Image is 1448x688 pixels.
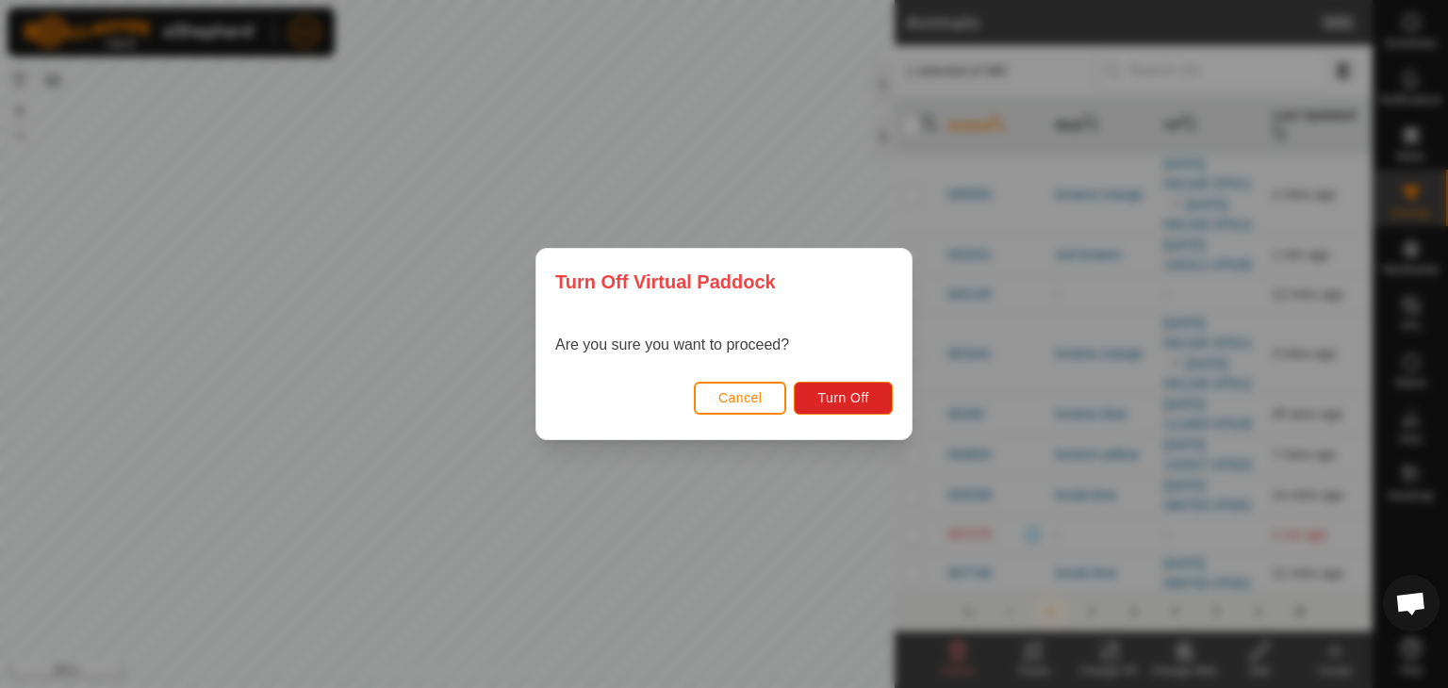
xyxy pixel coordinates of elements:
span: Turn Off [817,390,869,405]
span: Turn Off Virtual Paddock [555,268,776,296]
p: Are you sure you want to proceed? [555,334,789,356]
span: Cancel [718,390,763,405]
button: Cancel [694,382,787,415]
button: Turn Off [794,382,893,415]
div: Open chat [1383,575,1440,631]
